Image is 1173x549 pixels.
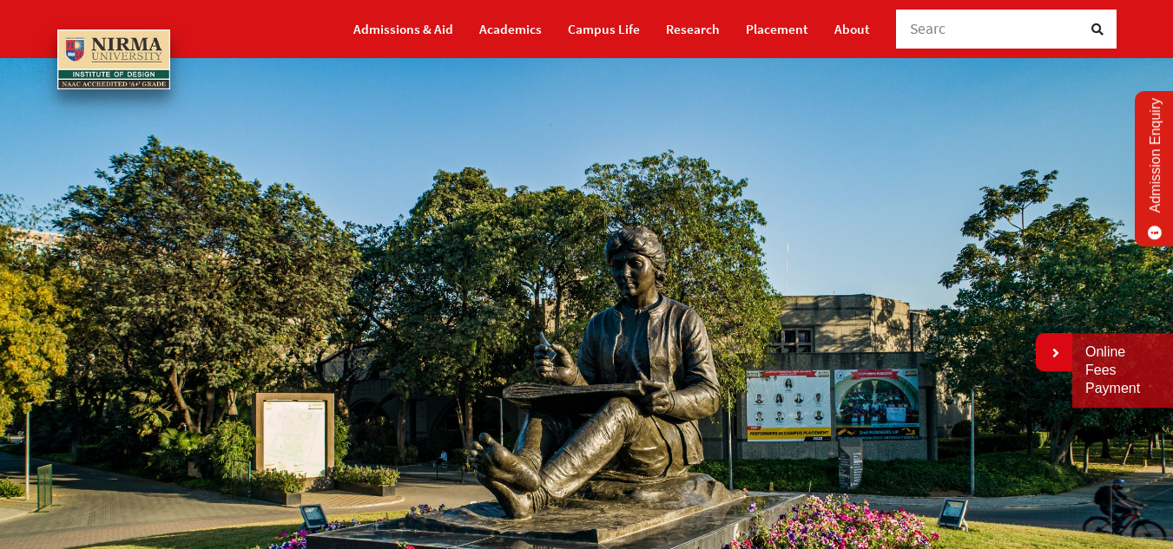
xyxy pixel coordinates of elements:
a: Academics [479,14,542,44]
a: About [834,14,870,44]
a: Research [666,14,720,44]
span: Searc [910,19,946,38]
a: Placement [746,14,808,44]
a: Campus Life [568,14,640,44]
img: main_logo [57,29,170,89]
a: Admissions & Aid [353,14,453,44]
a: Online Fees Payment [1085,343,1160,397]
